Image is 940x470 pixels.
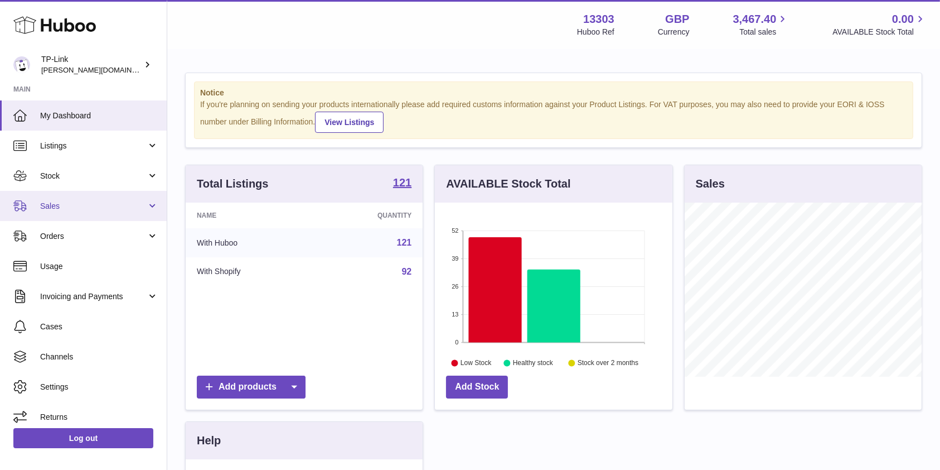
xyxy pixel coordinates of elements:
[832,27,927,37] span: AVAILABLE Stock Total
[696,176,725,191] h3: Sales
[832,12,927,37] a: 0.00 AVAILABLE Stock Total
[40,261,158,272] span: Usage
[197,433,221,448] h3: Help
[41,54,142,75] div: TP-Link
[446,376,508,399] a: Add Stock
[13,428,153,448] a: Log out
[40,291,147,302] span: Invoicing and Payments
[739,27,789,37] span: Total sales
[40,382,158,392] span: Settings
[186,203,313,228] th: Name
[452,255,459,262] text: 39
[452,283,459,290] text: 26
[446,176,570,191] h3: AVAILABLE Stock Total
[40,231,147,242] span: Orders
[197,176,269,191] h3: Total Listings
[452,227,459,234] text: 52
[402,267,412,276] a: 92
[452,311,459,318] text: 13
[40,412,158,423] span: Returns
[40,111,158,121] span: My Dashboard
[892,12,914,27] span: 0.00
[186,228,313,257] td: With Huboo
[397,238,412,247] a: 121
[40,322,158,332] span: Cases
[733,12,777,27] span: 3,467.40
[200,99,907,133] div: If you're planning on sending your products internationally please add required customs informati...
[41,65,282,74] span: [PERSON_NAME][DOMAIN_NAME][EMAIL_ADDRESS][DOMAIN_NAME]
[315,112,384,133] a: View Listings
[13,56,30,73] img: susie.li@tp-link.com
[393,177,411,188] strong: 121
[393,177,411,190] a: 121
[658,27,690,37] div: Currency
[40,352,158,362] span: Channels
[583,12,614,27] strong: 13303
[40,201,147,212] span: Sales
[197,376,306,399] a: Add products
[313,203,423,228] th: Quantity
[461,359,492,367] text: Low Stock
[200,88,907,98] strong: Notice
[577,27,614,37] div: Huboo Ref
[40,171,147,181] span: Stock
[733,12,789,37] a: 3,467.40 Total sales
[186,257,313,286] td: With Shopify
[578,359,638,367] text: Stock over 2 months
[665,12,689,27] strong: GBP
[40,141,147,151] span: Listings
[456,339,459,346] text: 0
[513,359,554,367] text: Healthy stock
